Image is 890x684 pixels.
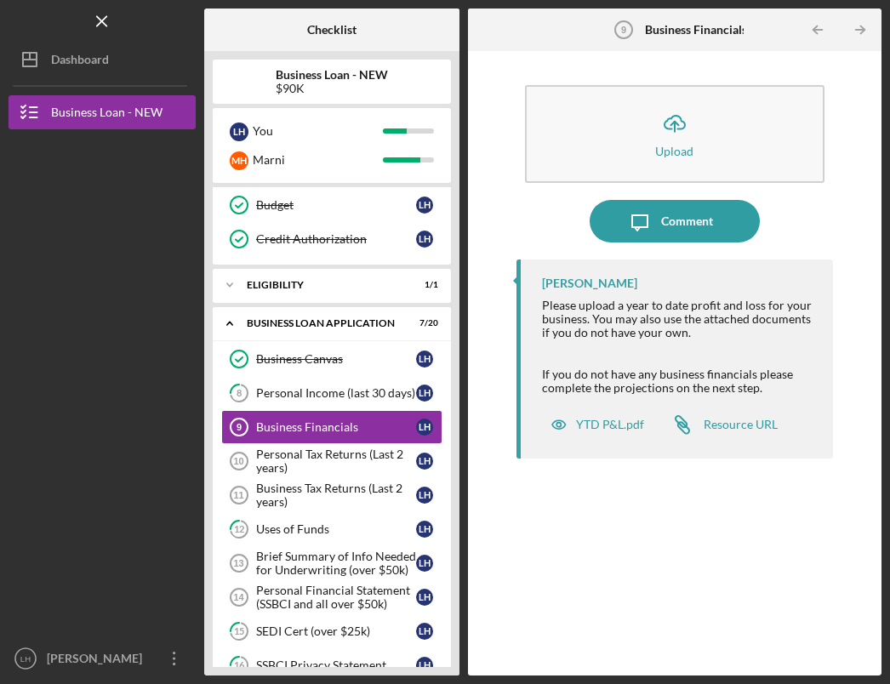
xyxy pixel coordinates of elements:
a: 9Business FinancialsLH [221,410,442,444]
tspan: 11 [233,490,243,500]
div: SSBCI Privacy Statement [256,658,416,672]
div: Upload [655,145,693,157]
div: $90K [276,82,388,95]
div: Comment [661,200,713,242]
button: Dashboard [9,43,196,77]
div: Resource URL [704,418,778,431]
button: YTD P&L.pdf [542,408,653,442]
button: Comment [590,200,760,242]
text: LH [20,654,31,664]
tspan: 10 [233,456,243,466]
a: 8Personal Income (last 30 days)LH [221,376,442,410]
tspan: 16 [234,660,245,671]
div: Personal Financial Statement (SSBCI and all over $50k) [256,584,416,611]
div: Business Canvas [256,352,416,366]
a: 10Personal Tax Returns (Last 2 years)LH [221,444,442,478]
div: If you do not have any business financials please complete the projections on the next step. [542,368,817,395]
tspan: 14 [233,592,244,602]
div: ELIGIBILITY [247,280,396,290]
a: 14Personal Financial Statement (SSBCI and all over $50k)LH [221,580,442,614]
div: L H [416,385,433,402]
a: 16SSBCI Privacy StatementLH [221,648,442,682]
tspan: 13 [233,558,243,568]
tspan: 9 [621,25,626,35]
div: Business Tax Returns (Last 2 years) [256,482,416,509]
div: L H [416,231,433,248]
a: 11Business Tax Returns (Last 2 years)LH [221,478,442,512]
div: L H [416,453,433,470]
div: You [253,117,383,145]
div: 7 / 20 [408,318,438,328]
div: [PERSON_NAME] [43,641,153,680]
div: L H [416,487,433,504]
div: Brief Summary of Info Needed for Underwriting (over $50k) [256,550,416,577]
b: Business Financials [645,23,747,37]
button: Upload [525,85,825,183]
div: L H [416,657,433,674]
div: Business Financials [256,420,416,434]
tspan: 9 [237,422,242,432]
div: L H [416,419,433,436]
div: Business Loan - NEW [51,95,163,134]
a: Resource URL [661,408,778,442]
div: 1 / 1 [408,280,438,290]
div: L H [416,623,433,640]
a: 12Uses of FundsLH [221,512,442,546]
tspan: 8 [237,388,242,399]
b: Checklist [307,23,357,37]
div: [PERSON_NAME] [542,276,637,290]
a: Credit AuthorizationLH [221,222,442,256]
div: Personal Income (last 30 days) [256,386,416,400]
div: Marni [253,145,383,174]
tspan: 12 [234,524,244,535]
div: L H [416,351,433,368]
div: Please upload a year to date profit and loss for your business. You may also use the attached doc... [542,299,817,367]
button: LH[PERSON_NAME] [9,641,196,675]
tspan: 15 [234,626,244,637]
div: L H [416,197,433,214]
div: YTD P&L.pdf [576,418,644,431]
div: Uses of Funds [256,522,416,536]
a: Business CanvasLH [221,342,442,376]
div: L H [416,521,433,538]
b: Business Loan - NEW [276,68,388,82]
div: L H [416,555,433,572]
div: L H [230,123,248,141]
button: Business Loan - NEW [9,95,196,129]
div: Budget [256,198,416,212]
div: Personal Tax Returns (Last 2 years) [256,447,416,475]
div: M H [230,151,248,170]
a: 13Brief Summary of Info Needed for Underwriting (over $50k)LH [221,546,442,580]
div: L H [416,589,433,606]
div: Credit Authorization [256,232,416,246]
a: BudgetLH [221,188,442,222]
div: BUSINESS LOAN APPLICATION [247,318,396,328]
a: 15SEDI Cert (over $25k)LH [221,614,442,648]
div: Dashboard [51,43,109,81]
div: SEDI Cert (over $25k) [256,624,416,638]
